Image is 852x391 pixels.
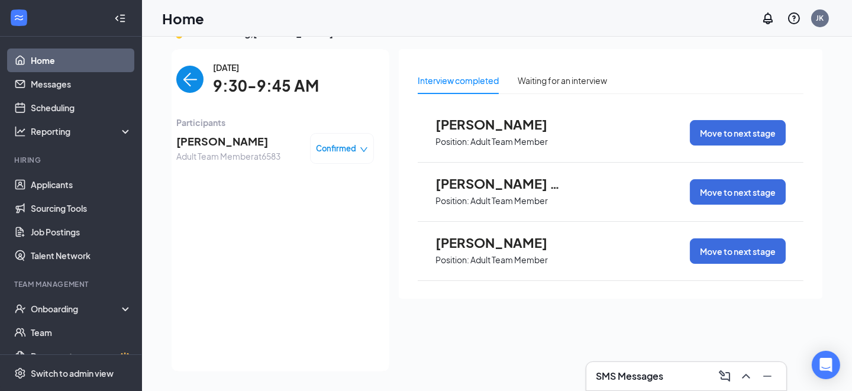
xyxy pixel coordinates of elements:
svg: UserCheck [14,303,26,315]
svg: WorkstreamLogo [13,12,25,24]
a: Scheduling [31,96,132,119]
h1: Home [162,8,204,28]
button: Move to next stage [690,120,786,146]
div: Onboarding [31,303,122,315]
p: Adult Team Member [470,254,548,266]
span: [PERSON_NAME] [435,235,566,250]
span: Confirmed [317,143,357,154]
button: Minimize [758,367,777,386]
svg: ChevronUp [739,369,753,383]
p: Position: [435,254,469,266]
span: Adult Team Member at 6583 [176,150,280,163]
a: Job Postings [31,220,132,244]
div: Reporting [31,125,133,137]
p: Position: [435,195,469,206]
span: [PERSON_NAME] [176,133,280,150]
p: Position: [435,136,469,147]
button: Move to next stage [690,238,786,264]
p: Adult Team Member [470,136,548,147]
a: Talent Network [31,244,132,267]
button: back-button [176,66,204,93]
a: Applicants [31,173,132,196]
button: Move to next stage [690,179,786,205]
span: Participants [176,116,374,129]
div: Team Management [14,279,130,289]
svg: Collapse [114,12,126,24]
a: Messages [31,72,132,96]
svg: Analysis [14,125,26,137]
div: Waiting for an interview [518,74,607,87]
div: Switch to admin view [31,367,114,379]
span: [PERSON_NAME] [435,117,566,132]
div: Open Intercom Messenger [812,351,840,379]
span: down [360,146,368,154]
span: [DATE] [213,61,319,74]
div: Interview completed [418,74,499,87]
div: Hiring [14,155,130,165]
svg: Notifications [761,11,775,25]
svg: ComposeMessage [718,369,732,383]
a: Home [31,49,132,72]
a: Team [31,321,132,344]
svg: Settings [14,367,26,379]
a: Sourcing Tools [31,196,132,220]
button: ChevronUp [737,367,756,386]
svg: QuestionInfo [787,11,801,25]
div: JK [816,13,824,23]
a: DocumentsCrown [31,344,132,368]
svg: Minimize [760,369,774,383]
span: 9:30-9:45 AM [213,74,319,98]
p: Adult Team Member [470,195,548,206]
h3: SMS Messages [596,370,663,383]
span: [PERSON_NAME] Much [435,176,566,191]
button: ComposeMessage [715,367,734,386]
